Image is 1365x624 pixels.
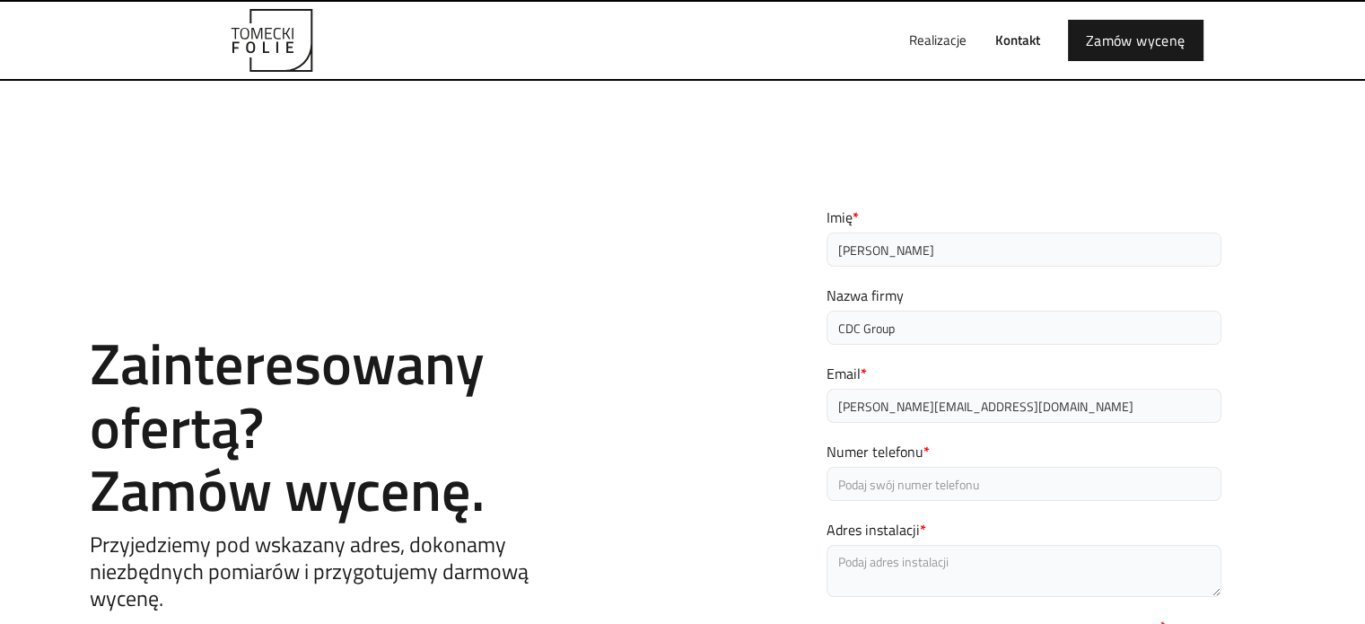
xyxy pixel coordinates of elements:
input: Podaj swój numer telefonu [827,467,1221,501]
input: Podaj nazwę firmy (opcjonalnie) [827,311,1221,345]
a: Kontakt [981,12,1054,69]
label: Adres instalacji [827,519,1221,541]
a: Zamów wycenę [1068,20,1203,61]
label: Numer telefonu [827,441,1221,462]
h2: Zainteresowany ofertą? Zamów wycenę. [90,331,592,521]
input: Podaj swoje imię [827,233,1221,267]
h5: Przyjedziemy pod wskazany adres, dokonamy niezbędnych pomiarów i przygotujemy darmową wycenę. [90,531,592,611]
input: Podaj swój adres email [827,389,1221,423]
a: Realizacje [895,12,981,69]
h1: Contact [90,295,592,313]
label: Imię [827,207,1221,228]
label: Email [827,363,1221,384]
label: Nazwa firmy [827,285,1221,306]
